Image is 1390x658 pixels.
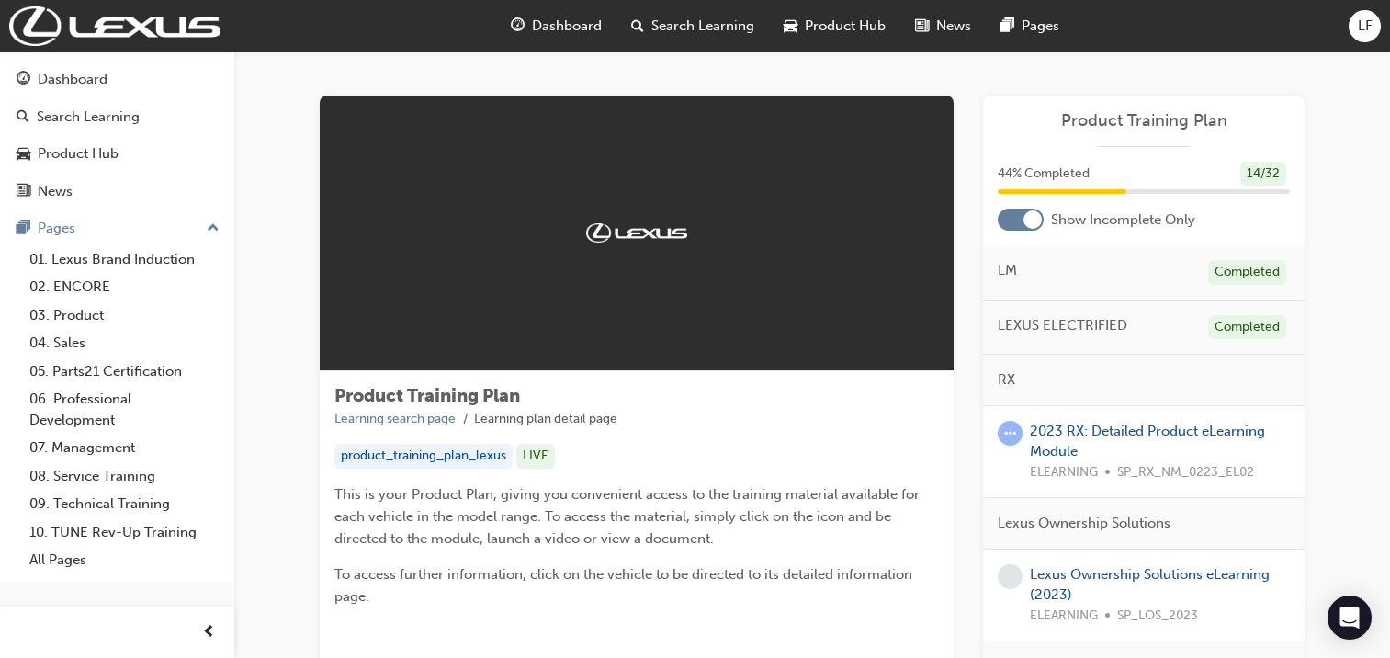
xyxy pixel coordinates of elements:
div: LIVE [516,444,555,469]
a: 08. Service Training [22,462,227,491]
span: 44 % Completed [998,164,1090,185]
span: Product Hub [805,16,886,37]
span: news-icon [17,184,30,200]
a: 03. Product [22,301,227,330]
a: pages-iconPages [986,7,1074,45]
span: LEXUS ELECTRIFIED [998,315,1127,336]
a: Learning search page [334,411,456,426]
span: learningRecordVerb_ATTEMPT-icon [998,421,1023,446]
a: Dashboard [7,62,227,96]
div: Open Intercom Messenger [1328,596,1372,640]
a: Search Learning [7,100,227,134]
a: 02. ENCORE [22,273,227,301]
a: 07. Management [22,434,227,462]
a: 10. TUNE Rev-Up Training [22,518,227,547]
div: Completed [1208,315,1286,340]
img: Trak [586,223,687,242]
a: search-iconSearch Learning [616,7,769,45]
a: Lexus Ownership Solutions eLearning (2023) [1030,566,1270,604]
div: Pages [38,218,75,239]
span: prev-icon [202,621,216,644]
a: 06. Professional Development [22,385,227,434]
div: product_training_plan_lexus [334,444,513,469]
span: guage-icon [17,72,30,88]
a: 01. Lexus Brand Induction [22,245,227,274]
a: car-iconProduct Hub [769,7,900,45]
span: pages-icon [1000,15,1014,38]
a: Product Training Plan [998,110,1290,131]
a: news-iconNews [900,7,986,45]
span: SP_RX_NM_0223_EL02 [1117,462,1254,483]
span: Product Training Plan [334,385,520,406]
span: Search Learning [651,16,754,37]
span: Lexus Ownership Solutions [998,513,1170,534]
span: RX [998,369,1015,391]
span: Pages [1022,16,1059,37]
button: Pages [7,211,227,245]
span: search-icon [17,109,29,126]
a: 04. Sales [22,329,227,357]
span: guage-icon [511,15,525,38]
span: car-icon [17,146,30,163]
div: Dashboard [38,69,107,90]
span: ELEARNING [1030,606,1098,627]
a: 2023 RX: Detailed Product eLearning Module [1030,423,1265,460]
span: News [936,16,971,37]
button: DashboardSearch LearningProduct HubNews [7,59,227,211]
div: News [38,181,73,202]
div: Product Hub [38,143,119,164]
img: Trak [9,6,220,46]
span: learningRecordVerb_NONE-icon [998,564,1023,589]
span: Dashboard [532,16,602,37]
span: pages-icon [17,221,30,237]
span: This is your Product Plan, giving you convenient access to the training material available for ea... [334,486,923,547]
button: LF [1349,10,1381,42]
span: LF [1358,16,1373,37]
div: Search Learning [37,107,140,128]
div: Completed [1208,260,1286,285]
span: search-icon [631,15,644,38]
span: car-icon [784,15,797,38]
a: News [7,175,227,209]
span: Show Incomplete Only [1051,210,1195,231]
a: Product Hub [7,137,227,171]
a: 05. Parts21 Certification [22,357,227,386]
span: up-icon [207,217,220,241]
li: Learning plan detail page [474,409,617,430]
span: LM [998,260,1017,281]
a: All Pages [22,546,227,574]
span: SP_LOS_2023 [1117,606,1198,627]
span: To access further information, click on the vehicle to be directed to its detailed information page. [334,566,916,605]
span: news-icon [915,15,929,38]
a: 09. Technical Training [22,490,227,518]
div: 14 / 32 [1240,162,1286,187]
span: ELEARNING [1030,462,1098,483]
a: guage-iconDashboard [496,7,616,45]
